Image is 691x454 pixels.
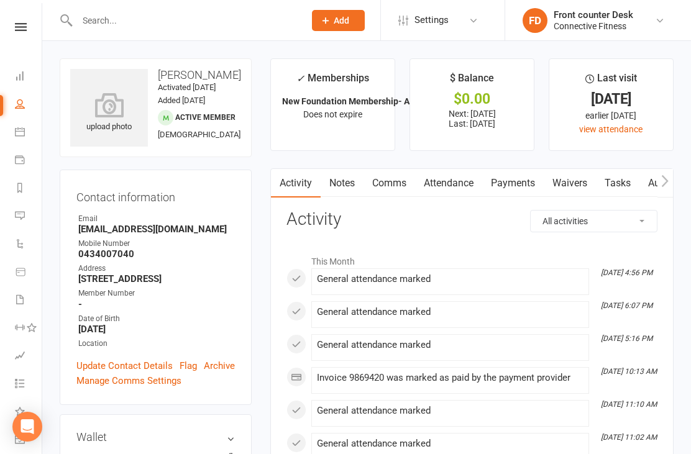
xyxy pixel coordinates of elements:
[596,169,639,197] a: Tasks
[158,96,205,105] time: Added [DATE]
[15,399,43,427] a: What's New
[317,307,583,317] div: General attendance marked
[482,169,544,197] a: Payments
[601,268,652,277] i: [DATE] 4:56 PM
[78,313,235,325] div: Date of Birth
[78,299,235,310] strong: -
[421,109,523,129] p: Next: [DATE] Last: [DATE]
[271,169,321,197] a: Activity
[317,274,583,284] div: General attendance marked
[15,91,43,119] a: People
[78,288,235,299] div: Member Number
[78,213,235,225] div: Email
[286,248,657,268] li: This Month
[70,69,241,81] h3: [PERSON_NAME]
[544,169,596,197] a: Waivers
[15,175,43,203] a: Reports
[415,169,482,197] a: Attendance
[15,259,43,287] a: Product Sales
[317,406,583,416] div: General attendance marked
[70,93,148,134] div: upload photo
[317,340,583,350] div: General attendance marked
[15,119,43,147] a: Calendar
[601,400,657,409] i: [DATE] 11:10 AM
[158,83,216,92] time: Activated [DATE]
[286,210,657,229] h3: Activity
[321,169,364,197] a: Notes
[76,358,173,373] a: Update Contact Details
[158,130,240,139] span: [DEMOGRAPHIC_DATA]
[15,147,43,175] a: Payments
[78,248,235,260] strong: 0434007040
[204,358,235,373] a: Archive
[312,10,365,31] button: Add
[15,63,43,91] a: Dashboard
[78,338,235,350] div: Location
[317,438,583,449] div: General attendance marked
[78,238,235,250] div: Mobile Number
[334,16,349,25] span: Add
[12,412,42,442] div: Open Intercom Messenger
[601,334,652,343] i: [DATE] 5:16 PM
[73,12,296,29] input: Search...
[601,433,657,442] i: [DATE] 11:02 AM
[601,367,657,376] i: [DATE] 10:13 AM
[296,73,304,84] i: ✓
[175,113,236,122] span: Active member
[78,273,235,284] strong: [STREET_ADDRESS]
[282,96,425,106] strong: New Foundation Membership- Adult
[414,6,449,34] span: Settings
[421,93,523,106] div: $0.00
[78,224,235,235] strong: [EMAIL_ADDRESS][DOMAIN_NAME]
[554,9,633,20] div: Front counter Desk
[317,373,583,383] div: Invoice 9869420 was marked as paid by the payment provider
[76,186,235,204] h3: Contact information
[180,358,197,373] a: Flag
[561,109,662,122] div: earlier [DATE]
[76,373,181,388] a: Manage Comms Settings
[450,70,494,93] div: $ Balance
[561,93,662,106] div: [DATE]
[579,124,643,134] a: view attendance
[296,70,369,93] div: Memberships
[601,301,652,310] i: [DATE] 6:07 PM
[78,263,235,275] div: Address
[523,8,547,33] div: FD
[554,20,633,32] div: Connective Fitness
[364,169,415,197] a: Comms
[303,109,362,119] span: Does not expire
[585,70,637,93] div: Last visit
[76,431,235,443] h3: Wallet
[15,343,43,371] a: Assessments
[78,324,235,335] strong: [DATE]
